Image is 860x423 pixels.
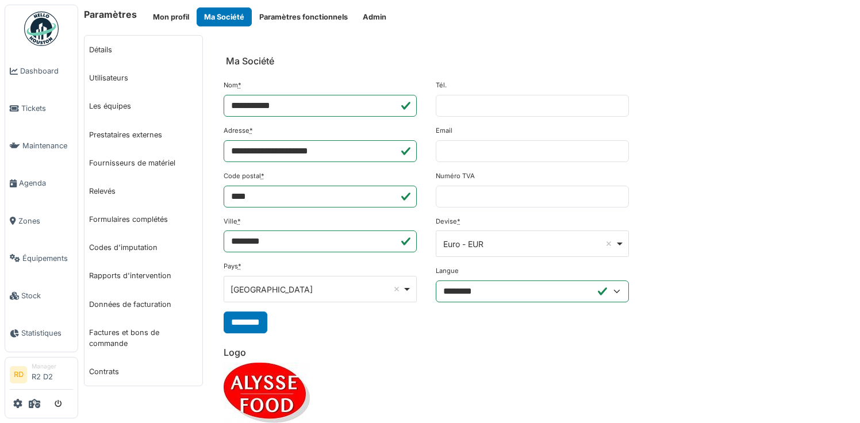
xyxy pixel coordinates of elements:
[238,262,241,270] abbr: Requis
[20,66,73,76] span: Dashboard
[224,347,845,358] h6: Logo
[5,90,78,127] a: Tickets
[238,81,241,89] abbr: Requis
[24,11,59,46] img: Badge_color-CXgf-gQk.svg
[85,149,202,177] a: Fournisseurs de matériel
[145,7,197,26] button: Mon profil
[84,9,137,20] h6: Paramètres
[5,202,78,240] a: Zones
[32,362,73,371] div: Manager
[85,92,202,120] a: Les équipes
[32,362,73,387] li: R2 D2
[85,205,202,233] a: Formulaires complétés
[224,126,253,136] label: Adresse
[5,240,78,277] a: Équipements
[261,172,264,180] abbr: Requis
[21,103,73,114] span: Tickets
[18,216,73,226] span: Zones
[436,171,475,181] label: Numéro TVA
[85,64,202,92] a: Utilisateurs
[85,357,202,386] a: Contrats
[391,283,402,295] button: Remove item: 'BE'
[5,164,78,202] a: Agenda
[10,362,73,390] a: RD ManagerR2 D2
[436,80,447,90] label: Tél.
[5,52,78,90] a: Dashboard
[19,178,73,189] span: Agenda
[21,328,73,339] span: Statistiques
[355,7,394,26] button: Admin
[85,36,202,64] a: Détails
[224,217,241,226] label: Ville
[436,217,460,226] label: Devise
[224,262,241,271] label: Pays
[231,283,402,295] div: [GEOGRAPHIC_DATA]
[237,217,241,225] abbr: Requis
[443,238,615,250] div: Euro - EUR
[249,126,253,134] abbr: Requis
[224,171,264,181] label: Code postal
[252,7,355,26] button: Paramètres fonctionnels
[85,262,202,290] a: Rapports d'intervention
[5,314,78,352] a: Statistiques
[197,7,252,26] button: Ma Société
[603,238,615,249] button: Remove item: 'EUR'
[21,290,73,301] span: Stock
[22,253,73,264] span: Équipements
[85,233,202,262] a: Codes d'imputation
[5,277,78,314] a: Stock
[436,266,459,276] label: Langue
[5,127,78,164] a: Maintenance
[22,140,73,151] span: Maintenance
[436,126,452,136] label: Email
[224,80,241,90] label: Nom
[85,121,202,149] a: Prestataires externes
[226,56,274,67] h6: Ma Société
[85,177,202,205] a: Relevés
[457,217,460,225] abbr: Requis
[10,366,27,383] li: RD
[85,290,202,318] a: Données de facturation
[85,318,202,357] a: Factures et bons de commande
